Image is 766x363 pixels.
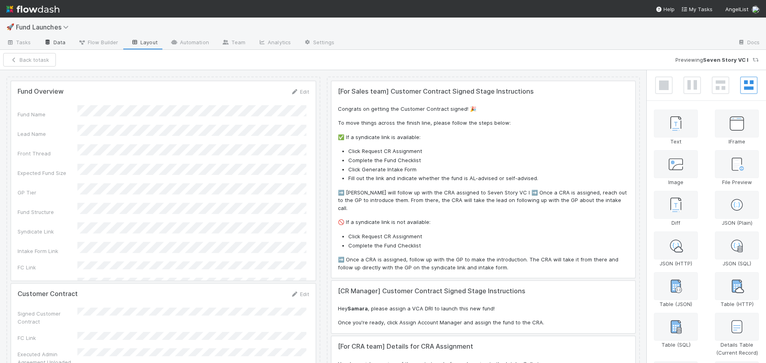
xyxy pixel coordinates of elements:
[659,301,692,307] span: Table (JSON)
[654,232,698,267] div: JSON (HTTP)
[715,272,759,308] div: Table (HTTP)
[654,110,698,145] div: Text
[297,37,341,49] a: Settings
[721,301,754,307] span: Table (HTTP)
[252,37,297,49] a: Analytics
[654,272,698,308] div: Table (JSON)
[6,2,59,16] img: logo-inverted-e16ddd16eac7371096b0.svg
[78,38,118,46] span: Flow Builder
[671,220,680,226] span: Diff
[730,116,744,131] img: iframe-783ff0ba92770eedf632.svg
[164,37,215,49] a: Automation
[730,320,744,334] img: details-table-current-record-55280a5066b38fce5b45.svg
[670,138,681,145] span: Text
[703,57,748,63] strong: Seven Story VC I
[715,150,759,186] div: File Preview
[716,341,758,356] span: Details Table (Current Record)
[730,238,744,253] img: json-database-dd704f42a3800ed86e10.svg
[16,23,73,31] span: Fund Launches
[215,37,252,49] a: Team
[681,5,713,13] a: My Tasks
[715,232,759,267] div: JSON (SQL)
[669,238,683,253] img: json-http-3f862c92dc7d53da4fe7.svg
[38,37,72,49] a: Data
[668,179,683,185] span: Image
[725,6,748,12] span: AngelList
[6,38,31,46] span: Tasks
[124,37,164,49] a: Layout
[6,24,14,30] span: 🚀
[715,191,759,227] div: JSON (Plain)
[722,179,752,185] span: File Preview
[715,313,759,357] div: Details Table (Current Record)
[730,279,744,293] img: table-http-eca17b83004753ebbd35.svg
[670,116,682,131] img: text-12eb2a97e16b6db72ee4.svg
[669,279,683,293] img: table-json-ed196ba69348243cfc4d.svg
[715,110,759,145] div: IFrame
[722,220,752,226] span: JSON (Plain)
[3,53,56,67] button: Back totask
[72,37,124,49] a: Flow Builder
[654,150,698,186] div: Image
[730,157,744,171] img: file-52b74a7d50791aff9e3c.svg
[654,313,698,349] div: Table (SQL)
[669,157,683,171] img: image-8027383e3d7946df39cc.svg
[659,260,692,267] span: JSON (HTTP)
[731,37,766,49] a: Docs
[681,6,713,12] span: My Tasks
[670,198,682,212] img: text-12eb2a97e16b6db72ee4.svg
[56,56,760,64] div: Previewing
[661,341,691,348] span: Table (SQL)
[730,198,744,212] img: json-8f2db3279ff3972eb230.svg
[655,5,675,13] div: Help
[728,138,745,145] span: IFrame
[723,260,751,267] span: JSON (SQL)
[752,6,760,14] img: avatar_ba76ddef-3fd0-4be4-9bc3-126ad567fcd5.png
[669,320,683,334] img: table-database-e164a197eaf7b4a31bbe.svg
[654,191,698,227] div: Diff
